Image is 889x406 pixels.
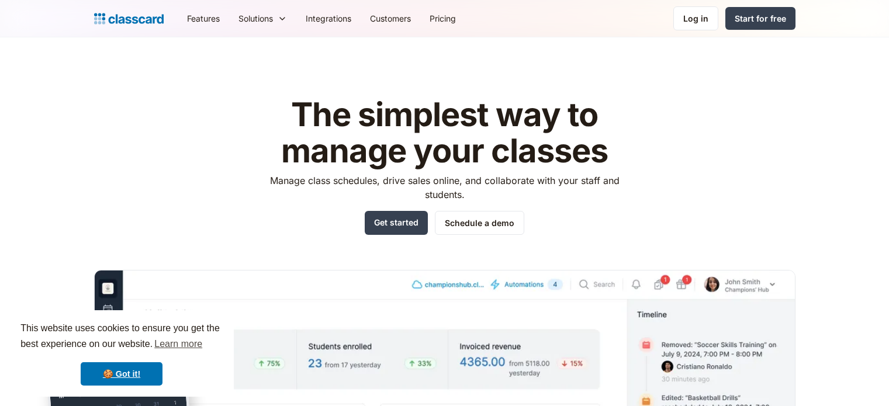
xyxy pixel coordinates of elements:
[229,5,296,32] div: Solutions
[178,5,229,32] a: Features
[420,5,465,32] a: Pricing
[238,12,273,25] div: Solutions
[725,7,795,30] a: Start for free
[365,211,428,235] a: Get started
[259,173,630,202] p: Manage class schedules, drive sales online, and collaborate with your staff and students.
[259,97,630,169] h1: The simplest way to manage your classes
[9,310,234,397] div: cookieconsent
[735,12,786,25] div: Start for free
[361,5,420,32] a: Customers
[673,6,718,30] a: Log in
[81,362,162,386] a: dismiss cookie message
[435,211,524,235] a: Schedule a demo
[153,335,204,353] a: learn more about cookies
[94,11,164,27] a: home
[683,12,708,25] div: Log in
[20,321,223,353] span: This website uses cookies to ensure you get the best experience on our website.
[296,5,361,32] a: Integrations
